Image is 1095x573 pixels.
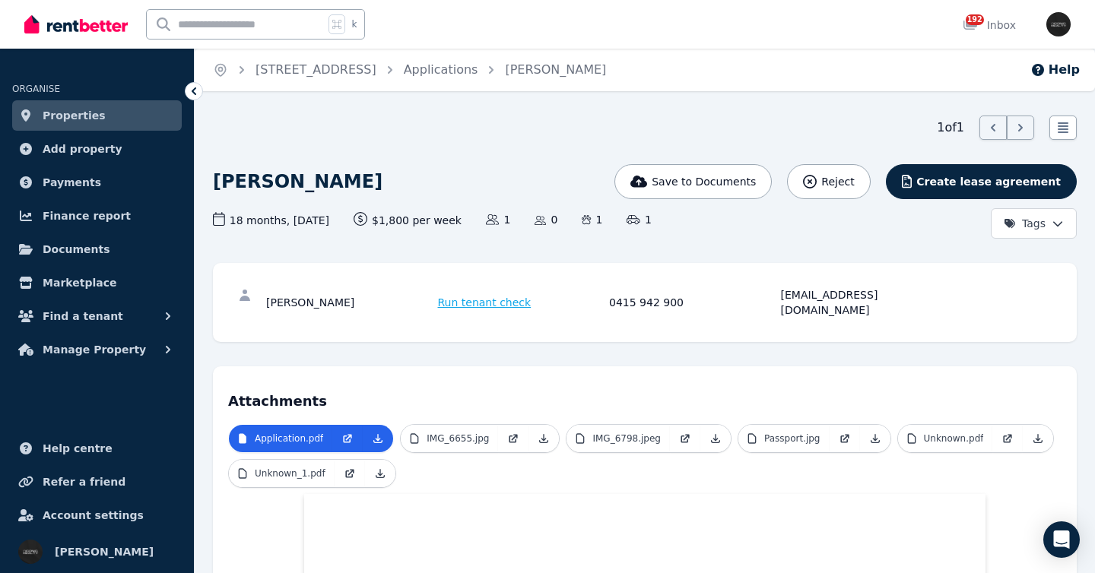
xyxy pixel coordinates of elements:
span: Documents [43,240,110,258]
span: Save to Documents [652,174,756,189]
p: IMG_6655.jpg [427,432,489,445]
span: 18 months , [DATE] [213,212,329,228]
span: Refer a friend [43,473,125,491]
a: Open in new Tab [670,425,700,452]
a: Open in new Tab [992,425,1023,452]
span: $1,800 per week [354,212,462,228]
span: 0 [535,212,557,227]
a: Download Attachment [365,460,395,487]
a: Applications [404,62,478,77]
a: Download Attachment [1023,425,1053,452]
span: k [351,18,357,30]
div: Inbox [963,17,1016,33]
a: IMG_6798.jpeg [567,425,670,452]
a: Properties [12,100,182,131]
span: Create lease agreement [916,174,1061,189]
p: IMG_6798.jpeg [592,432,661,445]
button: Find a tenant [12,301,182,331]
a: Open in new Tab [335,460,365,487]
img: Tim Troy [18,540,43,564]
span: Finance report [43,207,131,225]
a: Unknown_1.pdf [229,460,335,487]
a: Finance report [12,201,182,231]
span: Reject [821,174,854,189]
span: Account settings [43,506,144,524]
span: Add property [43,140,122,158]
a: Passport.jpg [738,425,830,452]
img: RentBetter [24,13,128,36]
span: 1 [486,212,510,227]
a: Download Attachment [528,425,559,452]
img: Tim Troy [1046,12,1071,36]
div: [PERSON_NAME] [266,287,433,318]
a: Open in new Tab [498,425,528,452]
a: Marketplace [12,268,182,298]
h1: [PERSON_NAME] [213,169,382,194]
a: Documents [12,234,182,264]
a: Download Attachment [860,425,890,452]
nav: Breadcrumb [195,49,624,91]
a: [STREET_ADDRESS] [255,62,376,77]
a: Payments [12,167,182,198]
span: 1 of 1 [937,119,964,137]
a: Add property [12,134,182,164]
button: Help [1030,61,1080,79]
span: ORGANISE [12,84,60,94]
span: [PERSON_NAME] [55,543,154,561]
span: Properties [43,106,106,125]
span: Payments [43,173,101,192]
span: Help centre [43,439,113,457]
div: Open Intercom Messenger [1043,521,1080,558]
span: Tags [1004,216,1046,231]
span: Manage Property [43,340,146,359]
a: IMG_6655.jpg [401,425,498,452]
div: [EMAIL_ADDRESS][DOMAIN_NAME] [781,287,948,318]
a: Open in new Tab [332,425,363,452]
p: Unknown_1.pdf [255,467,325,480]
a: Help centre [12,433,182,464]
a: Download Attachment [700,425,731,452]
button: Reject [787,164,870,199]
button: Save to Documents [614,164,773,199]
a: [PERSON_NAME] [505,62,606,77]
button: Manage Property [12,334,182,365]
span: Find a tenant [43,307,123,325]
a: Account settings [12,500,182,530]
p: Unknown.pdf [924,432,984,445]
p: Application.pdf [255,432,323,445]
button: Create lease agreement [886,164,1077,199]
span: 1 [627,212,651,227]
span: 1 [582,212,602,227]
span: Marketplace [43,274,116,292]
div: 0415 942 900 [609,287,776,318]
a: Unknown.pdf [898,425,993,452]
p: Passport.jpg [764,432,820,445]
span: 192 [966,14,984,25]
span: Run tenant check [438,295,532,310]
h4: Attachments [228,381,1062,412]
a: Open in new Tab [830,425,860,452]
button: Tags [991,208,1077,239]
a: Download Attachment [363,425,393,452]
a: Refer a friend [12,467,182,497]
a: Application.pdf [229,425,332,452]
